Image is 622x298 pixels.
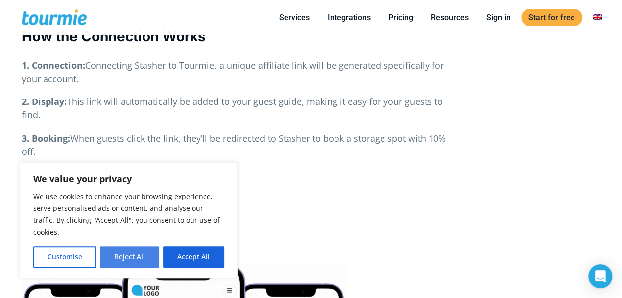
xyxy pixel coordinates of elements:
[381,11,421,24] a: Pricing
[33,191,224,238] p: We use cookies to enhance your browsing experience, serve personalised ads or content, and analys...
[163,246,224,268] button: Accept All
[22,96,67,107] strong: 2. Display:
[22,132,451,158] p: When guests click the link, they’ll be redirected to Stasher to book a storage spot with 10% off.
[33,173,224,185] p: We value your privacy
[320,11,378,24] a: Integrations
[424,11,476,24] a: Resources
[33,246,96,268] button: Customise
[22,132,70,144] strong: 3. Booking:
[22,95,451,122] p: This link will automatically be added to your guest guide, making it easy for your guests to find.
[22,59,451,86] p: Connecting Stasher to Tourmie, a unique affiliate link will be generated specifically for your ac...
[22,27,451,46] h3: How the Connection Works
[479,11,518,24] a: Sign in
[272,11,317,24] a: Services
[521,9,582,26] a: Start for free
[22,59,85,71] strong: 1. Connection:
[588,264,612,288] div: Open Intercom Messenger
[100,246,159,268] button: Reject All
